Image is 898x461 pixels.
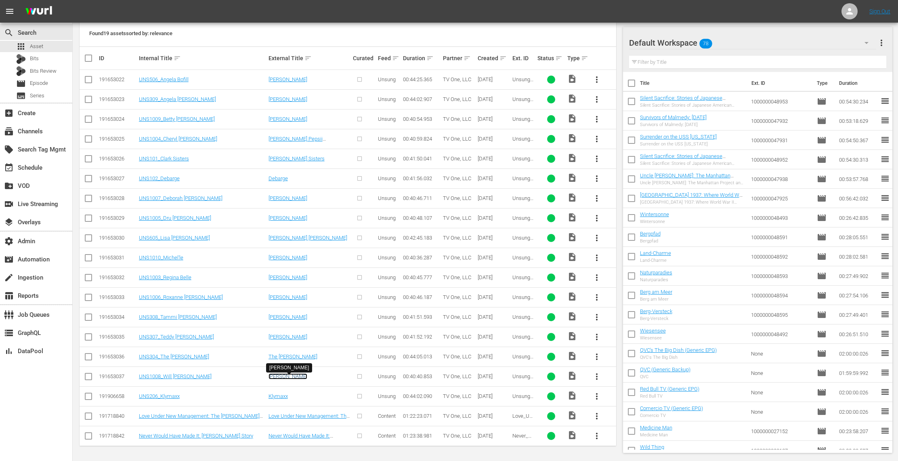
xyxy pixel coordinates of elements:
[269,76,307,82] a: [PERSON_NAME]
[817,174,827,184] span: Episode
[748,131,814,150] td: 1000000047931
[640,269,672,276] a: Naturparadies
[139,235,210,241] a: UNS605_Lisa [PERSON_NAME]
[748,305,814,324] td: 1000000048595
[512,255,535,279] span: Unsung_1010_Michelle_WURL
[4,291,14,301] span: Reports
[443,215,471,221] span: TV One, LLC
[640,366,690,373] a: QVC (Generic Backup)
[403,294,441,300] div: 00:40:46.187
[587,228,606,248] button: more_vert
[592,392,602,401] span: more_vert
[443,235,471,241] span: TV One, LLC
[587,208,606,228] button: more_vert
[99,215,136,221] div: 191653029
[378,96,396,102] span: Unsung
[640,289,672,295] a: Berg am Meer
[99,294,136,300] div: 191653033
[587,307,606,327] button: more_vert
[817,271,827,281] span: Episode
[817,290,827,300] span: Episode
[443,96,471,102] span: TV One, LLC
[353,55,376,61] div: Curated
[99,314,136,320] div: 191653034
[4,217,14,227] span: Overlays
[592,352,602,362] span: more_vert
[4,273,14,282] span: Ingestion
[478,175,510,181] div: [DATE]
[640,200,745,205] div: [GEOGRAPHIC_DATA] 1937: Where World War II Began
[512,96,533,126] span: Unsung_309_Angela_Winbush_WURL
[592,253,602,263] span: more_vert
[443,195,471,201] span: TV One, LLC
[30,79,48,87] span: Episode
[836,227,880,247] td: 00:28:05.551
[378,175,396,181] span: Unsung
[877,33,886,53] button: more_vert
[640,308,672,314] a: Berg-Versteck
[30,92,44,100] span: Series
[567,292,577,301] span: Video
[269,215,307,221] a: [PERSON_NAME]
[139,334,214,340] a: UNS307_Teddy [PERSON_NAME]
[99,195,136,201] div: 191653028
[269,175,288,181] a: Debarge
[748,208,814,227] td: 1000000048493
[640,231,661,237] a: Bergpfad
[587,426,606,446] button: more_vert
[512,215,534,239] span: Unsung_1005_Dru_Hill_WURL
[834,72,883,95] th: Duration
[817,310,827,320] span: Episode
[512,76,533,101] span: Unsung_506_Angela_Bofill_WURL
[403,314,441,320] div: 00:41:51.593
[403,175,441,181] div: 00:41:56.032
[464,55,471,62] span: sort
[640,347,717,353] a: QVC's The Big Dish (Generic EPG)
[640,211,669,217] a: Wintersonne
[99,156,136,162] div: 191653026
[99,55,136,61] div: ID
[512,156,535,180] span: Unsung_101_Clark_Sisters_WURL
[403,96,441,102] div: 00:44:02.907
[4,145,14,154] span: local_offer
[567,213,577,222] span: Video
[640,328,666,334] a: Wiesensee
[139,413,263,425] a: Love Under New Management: The [PERSON_NAME] Story
[592,154,602,164] span: more_vert
[378,53,401,63] div: Feed
[304,55,312,62] span: sort
[640,258,671,263] div: Land-Charme
[4,181,14,191] span: VOD
[592,75,602,84] span: more_vert
[587,327,606,347] button: more_vert
[567,94,577,103] span: Video
[567,312,577,321] span: Video
[817,232,827,242] span: Episode
[880,290,890,300] span: reorder
[139,354,209,360] a: UNS304_The [PERSON_NAME]
[629,32,876,54] div: Default Workspace
[269,433,333,445] a: Never Would Have Made It: [PERSON_NAME] Story
[748,169,814,189] td: 1000000047938
[4,108,14,118] span: Create
[512,175,533,200] span: Unsung_102_Debarge_WURL
[699,35,712,52] span: 78
[478,274,510,280] div: [DATE]
[748,286,814,305] td: 1000000048594
[640,250,671,256] a: Land-Charme
[269,314,307,320] a: [PERSON_NAME]
[592,174,602,183] span: more_vert
[567,193,577,202] span: Video
[378,255,396,261] span: Unsung
[836,189,880,208] td: 00:56:42.032
[817,194,827,203] span: Episode
[592,273,602,282] span: more_vert
[587,288,606,307] button: more_vert
[592,95,602,104] span: more_vert
[403,255,441,261] div: 00:40:36.287
[512,294,535,324] span: Unsung_1006_Roxanne_Shante_WURL
[567,173,577,183] span: Video
[99,175,136,181] div: 191653027
[817,97,827,106] span: Episode
[443,314,471,320] span: TV One, LLC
